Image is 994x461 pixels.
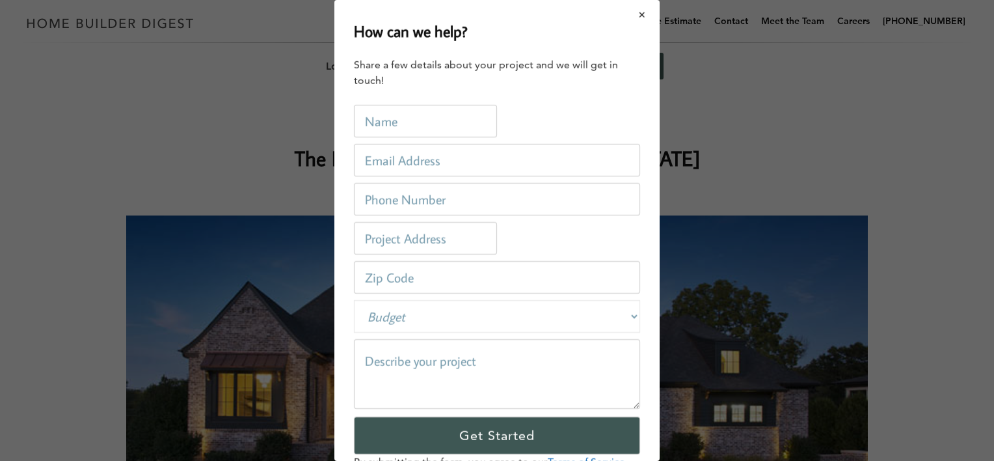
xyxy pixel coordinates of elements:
[625,1,660,29] button: Close modal
[354,144,640,176] input: Email Address
[354,57,640,89] div: Share a few details about your project and we will get in touch!
[354,20,468,43] h2: How can we help?
[354,222,497,255] input: Project Address
[354,417,640,454] input: Get Started
[354,183,640,216] input: Phone Number
[354,261,640,294] input: Zip Code
[354,105,497,137] input: Name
